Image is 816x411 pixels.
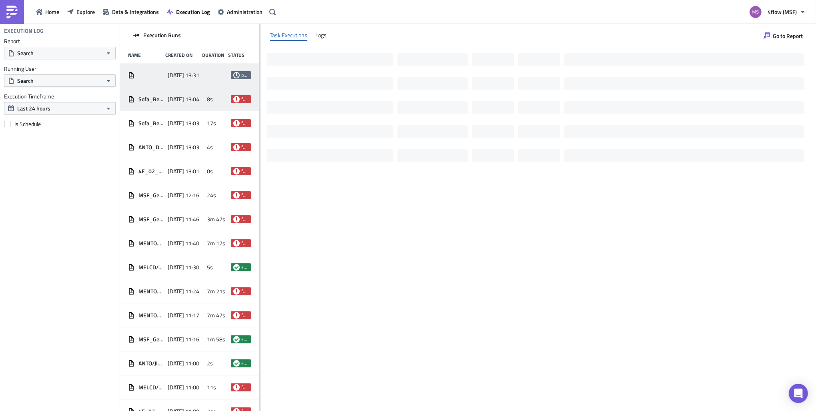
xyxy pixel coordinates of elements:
span: failed [241,384,249,391]
span: MSF_Geloeschte TO_Info an Dispo_Backup [138,336,164,343]
span: MENTO_TALI Upload File_19:00 Uhr [138,240,164,247]
span: failed [241,144,249,150]
span: failed [241,168,249,174]
span: Go to Report [773,32,803,40]
span: 5s [207,264,213,271]
span: failed [233,168,240,174]
span: Search [17,49,34,57]
div: Duration [202,52,224,58]
span: [DATE] 11:24 [168,288,199,295]
label: Report [4,38,116,45]
span: failed [233,240,240,247]
span: pending [241,72,249,78]
span: failed [241,192,249,198]
span: failed [241,96,249,102]
span: failed [233,192,240,198]
button: Explore [63,6,99,18]
span: MENTO_TALI Upload File_19:00 Uhr [138,288,164,295]
div: Open Intercom Messenger [789,384,808,403]
label: Execution Timeframe [4,93,116,100]
span: failed [241,216,249,223]
span: failed [233,144,240,150]
span: 1m 58s [207,336,225,343]
span: [DATE] 11:17 [168,312,199,319]
div: Status [228,52,247,58]
span: [DATE] 13:03 [168,144,199,151]
button: Data & Integrations [99,6,163,18]
button: Go to Report [760,29,807,42]
span: 8s [207,96,213,103]
span: failed [241,288,249,295]
span: [DATE] 13:01 [168,168,199,175]
span: ANTO/JIS ohne Kennzeichen 11:00 [138,360,164,367]
span: 7m 21s [207,288,225,295]
span: [DATE] 11:00 [168,360,199,367]
span: 24s [207,192,216,199]
button: Search [4,47,116,59]
span: [DATE] 11:30 [168,264,199,271]
span: failed [241,312,249,319]
span: success [233,336,240,343]
div: Created On [165,52,198,58]
span: Last 24 hours [17,104,50,112]
div: Logs [315,29,327,41]
span: 4s [207,144,213,151]
span: [DATE] 11:16 [168,336,199,343]
span: [DATE] 13:04 [168,96,199,103]
span: success [241,360,249,367]
span: Sofa_Report_1k_Report [138,96,164,103]
span: success [241,264,249,271]
span: MSF_Geloeschte TO_Info an Dispo_OHNE KONTAKTE [138,192,164,199]
span: Execution Runs [143,32,181,39]
span: MELCD/Hypercare 03 Leergut TOs abgeholt am Vortag [138,384,164,391]
span: success [233,264,240,271]
button: Home [32,6,63,18]
span: success [233,360,240,367]
span: 4E_02_Collected Missing_Touren_13:00 [138,168,164,175]
span: failed [233,96,240,102]
span: 4flow (MSF) [768,8,797,16]
label: Running User [4,65,116,72]
label: Is Schedule [4,120,116,128]
span: 3m 47s [207,216,225,223]
span: ANTO_Dritte-Transporte Alerting_13:00 [138,144,164,151]
span: MENTO_TALI Upload File_19:00 Uhr [138,312,164,319]
span: failed [233,288,240,295]
img: PushMetrics [6,6,18,18]
span: 11s [207,384,216,391]
div: Name [128,52,161,58]
span: failed [233,384,240,391]
button: Execution Log [163,6,214,18]
span: Sofa_Report_1k_Zusatz [138,120,164,127]
span: MELCD/BMS ITMS TO DATEN [138,264,164,271]
span: MSF_Geloeschte TO_Info an Dispo [138,216,164,223]
span: [DATE] 11:40 [168,240,199,247]
span: 7m 17s [207,240,225,247]
div: Task Executions [270,29,307,41]
span: failed [241,240,249,247]
span: Execution Log [176,8,210,16]
button: 4flow (MSF) [745,3,810,21]
span: Administration [227,8,263,16]
span: [DATE] 13:03 [168,120,199,127]
span: failed [233,120,240,126]
span: pending [233,72,240,78]
span: Home [45,8,59,16]
span: 0s [207,168,213,175]
img: Avatar [749,5,762,19]
span: 7m 47s [207,312,225,319]
span: [DATE] 13:31 [168,72,199,79]
button: Administration [214,6,267,18]
span: Explore [76,8,95,16]
span: failed [241,120,249,126]
button: Last 24 hours [4,102,116,114]
span: [DATE] 12:16 [168,192,199,199]
h4: Execution Log [4,27,44,34]
span: 2s [207,360,213,367]
span: [DATE] 11:46 [168,216,199,223]
span: Data & Integrations [112,8,159,16]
